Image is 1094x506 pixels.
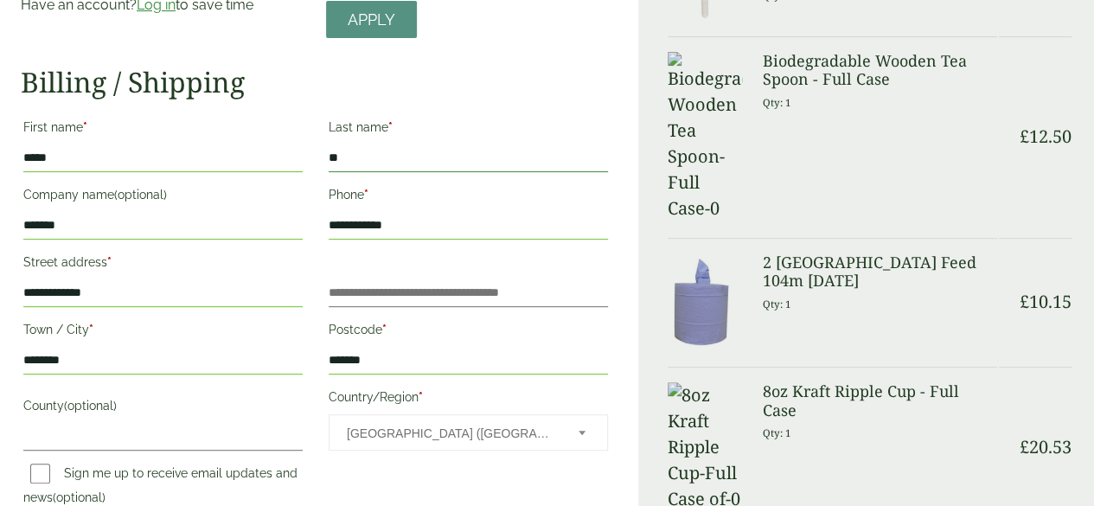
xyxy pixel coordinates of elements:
[329,183,608,212] label: Phone
[23,115,303,144] label: First name
[668,52,742,221] img: Biodegradable Wooden Tea Spoon-Full Case-0
[329,414,608,451] span: Country/Region
[114,188,167,202] span: (optional)
[1020,290,1029,313] span: £
[23,317,303,347] label: Town / City
[23,394,303,423] label: County
[83,120,87,134] abbr: required
[364,188,368,202] abbr: required
[23,250,303,279] label: Street address
[419,390,423,404] abbr: required
[763,52,997,89] h3: Biodegradable Wooden Tea Spoon - Full Case
[89,323,93,336] abbr: required
[763,96,791,109] small: Qty: 1
[107,255,112,269] abbr: required
[763,253,997,291] h3: 2 [GEOGRAPHIC_DATA] Feed 104m [DATE]
[1020,435,1029,458] span: £
[23,183,303,212] label: Company name
[329,115,608,144] label: Last name
[382,323,387,336] abbr: required
[30,464,50,484] input: Sign me up to receive email updates and news(optional)
[1020,290,1072,313] bdi: 10.15
[763,426,791,439] small: Qty: 1
[1020,435,1072,458] bdi: 20.53
[53,490,106,504] span: (optional)
[347,415,555,452] span: United Kingdom (UK)
[21,66,611,99] h2: Billing / Shipping
[329,385,608,414] label: Country/Region
[1020,125,1029,148] span: £
[329,317,608,347] label: Postcode
[388,120,393,134] abbr: required
[326,1,417,38] a: Apply
[763,382,997,420] h3: 8oz Kraft Ripple Cup - Full Case
[348,10,395,29] span: Apply
[64,399,117,413] span: (optional)
[763,298,791,311] small: Qty: 1
[1020,125,1072,148] bdi: 12.50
